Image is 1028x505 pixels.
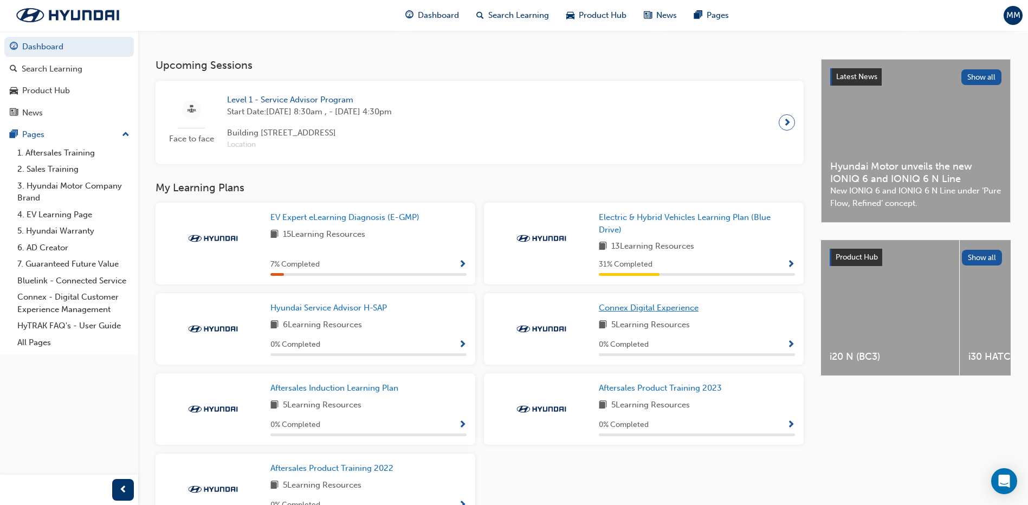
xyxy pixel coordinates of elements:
[611,319,690,332] span: 5 Learning Resources
[283,479,361,493] span: 5 Learning Resources
[599,319,607,332] span: book-icon
[270,302,391,314] a: Hyundai Service Advisor H-SAP
[787,258,795,271] button: Show Progress
[22,107,43,119] div: News
[13,223,134,239] a: 5. Hyundai Warranty
[270,479,279,493] span: book-icon
[188,103,196,116] span: sessionType_FACE_TO_FACE-icon
[22,85,70,97] div: Product Hub
[156,59,804,72] h3: Upcoming Sessions
[830,249,1002,266] a: Product HubShow all
[4,81,134,101] a: Product Hub
[656,9,677,22] span: News
[686,4,738,27] a: pages-iconPages
[566,9,574,22] span: car-icon
[405,9,413,22] span: guage-icon
[270,303,387,313] span: Hyundai Service Advisor H-SAP
[512,323,571,334] img: Trak
[821,240,959,375] a: i20 N (BC3)
[1004,6,1023,25] button: MM
[830,160,1001,185] span: Hyundai Motor unveils the new IONIQ 6 and IONIQ 6 N Line
[22,63,82,75] div: Search Learning
[270,258,320,271] span: 7 % Completed
[599,240,607,254] span: book-icon
[961,69,1002,85] button: Show all
[10,42,18,52] span: guage-icon
[458,258,467,271] button: Show Progress
[458,340,467,350] span: Show Progress
[270,319,279,332] span: book-icon
[10,108,18,118] span: news-icon
[270,462,398,475] a: Aftersales Product Training 2022
[821,59,1011,223] a: Latest NewsShow allHyundai Motor unveils the new IONIQ 6 and IONIQ 6 N LineNew IONIQ 6 and IONIQ ...
[13,273,134,289] a: Bluelink - Connected Service
[707,9,729,22] span: Pages
[270,339,320,351] span: 0 % Completed
[458,260,467,270] span: Show Progress
[787,420,795,430] span: Show Progress
[599,382,726,394] a: Aftersales Product Training 2023
[458,420,467,430] span: Show Progress
[599,383,722,393] span: Aftersales Product Training 2023
[270,212,419,222] span: EV Expert eLearning Diagnosis (E-GMP)
[635,4,686,27] a: news-iconNews
[694,9,702,22] span: pages-icon
[270,383,398,393] span: Aftersales Induction Learning Plan
[183,404,243,415] img: Trak
[468,4,558,27] a: search-iconSearch Learning
[512,404,571,415] img: Trak
[4,125,134,145] button: Pages
[270,211,424,224] a: EV Expert eLearning Diagnosis (E-GMP)
[836,72,877,81] span: Latest News
[227,127,392,139] span: Building [STREET_ADDRESS]
[397,4,468,27] a: guage-iconDashboard
[599,302,703,314] a: Connex Digital Experience
[227,139,392,151] span: Location
[13,145,134,161] a: 1. Aftersales Training
[787,338,795,352] button: Show Progress
[458,338,467,352] button: Show Progress
[991,468,1017,494] div: Open Intercom Messenger
[476,9,484,22] span: search-icon
[599,258,652,271] span: 31 % Completed
[488,9,549,22] span: Search Learning
[13,206,134,223] a: 4. EV Learning Page
[579,9,626,22] span: Product Hub
[283,319,362,332] span: 6 Learning Resources
[270,228,279,242] span: book-icon
[4,37,134,57] a: Dashboard
[611,240,694,254] span: 13 Learning Resources
[599,211,795,236] a: Electric & Hybrid Vehicles Learning Plan (Blue Drive)
[830,351,951,363] span: i20 N (BC3)
[787,418,795,432] button: Show Progress
[13,289,134,318] a: Connex - Digital Customer Experience Management
[962,250,1003,266] button: Show all
[13,178,134,206] a: 3. Hyundai Motor Company Brand
[13,239,134,256] a: 6. AD Creator
[458,418,467,432] button: Show Progress
[227,106,392,118] span: Start Date: [DATE] 8:30am , - [DATE] 4:30pm
[164,89,795,156] a: Face to faceLevel 1 - Service Advisor ProgramStart Date:[DATE] 8:30am , - [DATE] 4:30pmBuilding [...
[599,212,771,235] span: Electric & Hybrid Vehicles Learning Plan (Blue Drive)
[599,399,607,412] span: book-icon
[599,419,649,431] span: 0 % Completed
[270,419,320,431] span: 0 % Completed
[10,130,18,140] span: pages-icon
[611,399,690,412] span: 5 Learning Resources
[283,228,365,242] span: 15 Learning Resources
[599,303,699,313] span: Connex Digital Experience
[270,463,393,473] span: Aftersales Product Training 2022
[13,256,134,273] a: 7. Guaranteed Future Value
[270,382,403,394] a: Aftersales Induction Learning Plan
[13,161,134,178] a: 2. Sales Training
[183,323,243,334] img: Trak
[644,9,652,22] span: news-icon
[13,318,134,334] a: HyTRAK FAQ's - User Guide
[783,115,791,130] span: next-icon
[156,182,804,194] h3: My Learning Plans
[227,94,392,106] span: Level 1 - Service Advisor Program
[164,133,218,145] span: Face to face
[418,9,459,22] span: Dashboard
[270,399,279,412] span: book-icon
